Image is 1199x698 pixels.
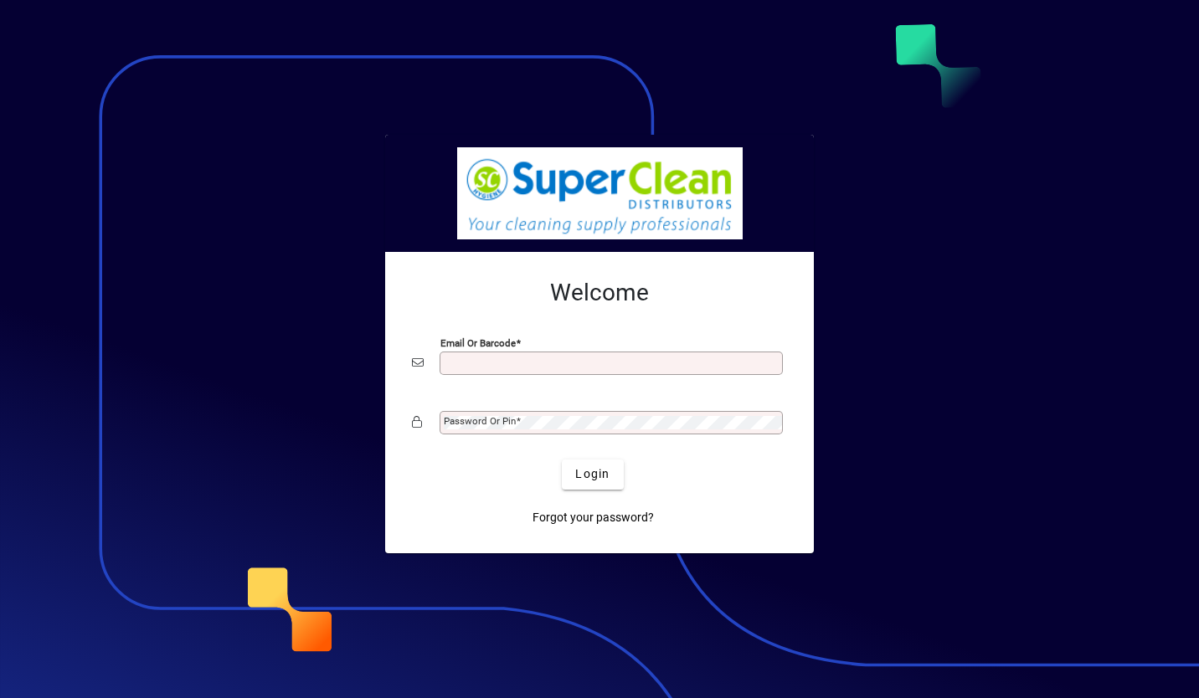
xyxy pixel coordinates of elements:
[444,415,516,427] mat-label: Password or Pin
[440,336,516,348] mat-label: Email or Barcode
[575,465,610,483] span: Login
[412,279,787,307] h2: Welcome
[562,459,623,490] button: Login
[526,503,661,533] a: Forgot your password?
[533,509,654,526] span: Forgot your password?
